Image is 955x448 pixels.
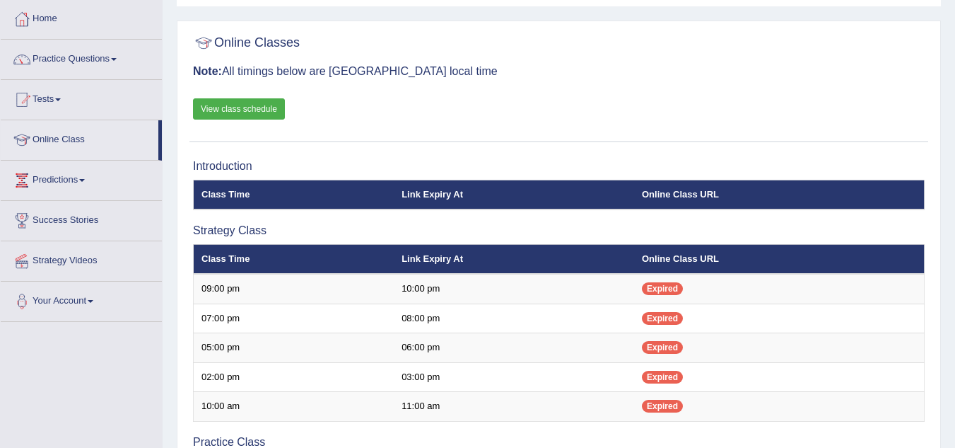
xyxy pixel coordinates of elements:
[193,33,300,54] h2: Online Classes
[642,341,683,354] span: Expired
[394,392,634,422] td: 11:00 am
[194,333,394,363] td: 05:00 pm
[1,161,162,196] a: Predictions
[193,65,222,77] b: Note:
[1,241,162,277] a: Strategy Videos
[194,392,394,422] td: 10:00 am
[194,362,394,392] td: 02:00 pm
[193,160,925,173] h3: Introduction
[1,282,162,317] a: Your Account
[642,282,683,295] span: Expired
[394,244,634,274] th: Link Expiry At
[194,180,394,209] th: Class Time
[394,333,634,363] td: 06:00 pm
[394,362,634,392] td: 03:00 pm
[193,98,285,120] a: View class schedule
[394,180,634,209] th: Link Expiry At
[394,304,634,333] td: 08:00 pm
[193,65,925,78] h3: All timings below are [GEOGRAPHIC_DATA] local time
[642,312,683,325] span: Expired
[194,244,394,274] th: Class Time
[1,80,162,115] a: Tests
[634,180,925,209] th: Online Class URL
[1,120,158,156] a: Online Class
[1,201,162,236] a: Success Stories
[394,274,634,304] td: 10:00 pm
[642,371,683,384] span: Expired
[194,274,394,304] td: 09:00 pm
[194,304,394,333] td: 07:00 pm
[642,400,683,413] span: Expired
[1,40,162,75] a: Practice Questions
[193,224,925,237] h3: Strategy Class
[634,244,925,274] th: Online Class URL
